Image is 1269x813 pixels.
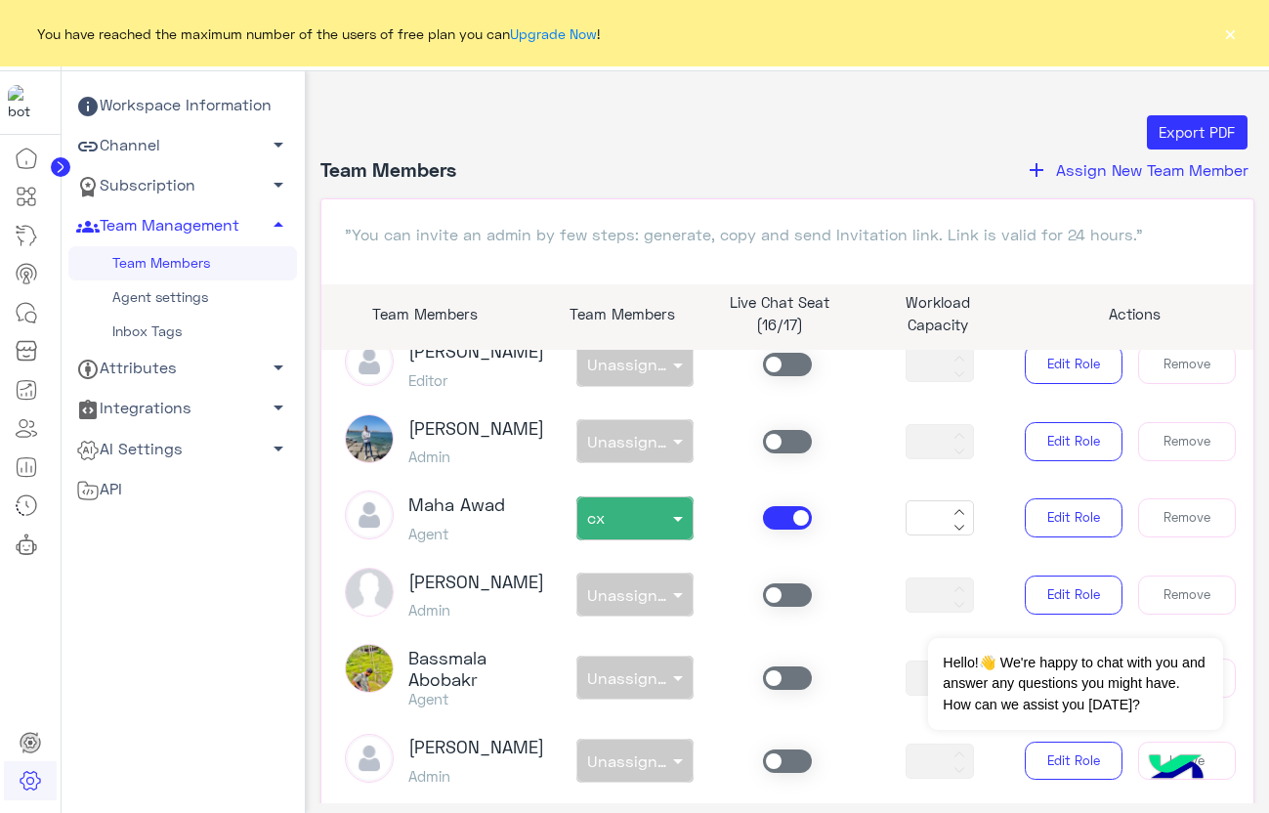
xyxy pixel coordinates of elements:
button: Edit Role [1025,742,1122,781]
p: Actions [1032,303,1239,325]
img: 1403182699927242 [8,85,43,120]
span: Hello!👋 We're happy to chat with you and answer any questions you might have. How can we assist y... [928,638,1222,730]
a: Agent settings [68,280,297,315]
button: Remove [1138,345,1236,384]
h3: [PERSON_NAME] [408,572,544,593]
h3: [PERSON_NAME] [408,737,544,758]
a: Team Members [68,246,297,280]
span: arrow_drop_down [267,173,290,196]
button: Remove [1138,498,1236,537]
img: defaultAdmin.png [345,734,394,783]
h4: Team Members [320,157,456,183]
span: API [76,477,122,502]
a: Workspace Information [68,86,297,126]
span: arrow_drop_down [267,437,290,460]
span: Assign New Team Member [1056,160,1248,179]
button: Edit Role [1025,576,1122,615]
a: Channel [68,126,297,166]
span: Export PDF [1159,123,1235,141]
a: Upgrade Now [510,25,597,42]
span: arrow_drop_down [267,133,290,156]
a: AI Settings [68,429,297,469]
a: Inbox Tags [68,315,297,349]
img: defaultAdmin.png [345,491,394,539]
p: "You can invite an admin by few steps: generate, copy and send Invitation link. Link is valid for... [345,223,1231,246]
h3: Bassmala Abobakr [408,648,544,690]
p: Workload Capacity [873,291,1002,335]
img: picture [345,414,394,463]
button: Remove [1138,422,1236,461]
a: Integrations [68,389,297,429]
h3: [PERSON_NAME] [408,418,544,440]
button: Export PDF [1147,115,1248,150]
p: (16/17) [715,314,844,336]
button: addAssign New Team Member [1019,157,1254,183]
h5: Admin [408,767,544,785]
h3: [PERSON_NAME] [408,341,544,363]
a: Attributes [68,349,297,389]
p: Team Members [558,303,687,325]
img: hulul-logo.png [1142,735,1210,803]
img: picture [345,568,394,617]
h5: Admin [408,601,544,619]
img: defaultAdmin.png [345,337,394,386]
span: arrow_drop_down [267,396,290,419]
button: Leave [1138,742,1236,781]
button: Edit Role [1025,498,1122,537]
a: API [68,469,297,509]
h3: Maha Awad [408,494,505,516]
a: Subscription [68,166,297,206]
i: add [1025,158,1048,182]
button: Remove [1138,576,1236,615]
img: picture [345,644,394,693]
button: Edit Role [1025,345,1122,384]
a: Team Management [68,206,297,246]
h5: Editor [408,371,544,389]
p: Live Chat Seat [715,291,844,314]
button: Edit Role [1025,422,1122,461]
p: Team Members [321,303,529,325]
span: You have reached the maximum number of the users of free plan you can ! [37,23,600,44]
span: arrow_drop_down [267,356,290,379]
span: arrow_drop_up [267,213,290,236]
h5: Agent [408,525,505,542]
h5: Agent [408,690,544,707]
button: × [1220,23,1240,43]
h5: Admin [408,448,544,465]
